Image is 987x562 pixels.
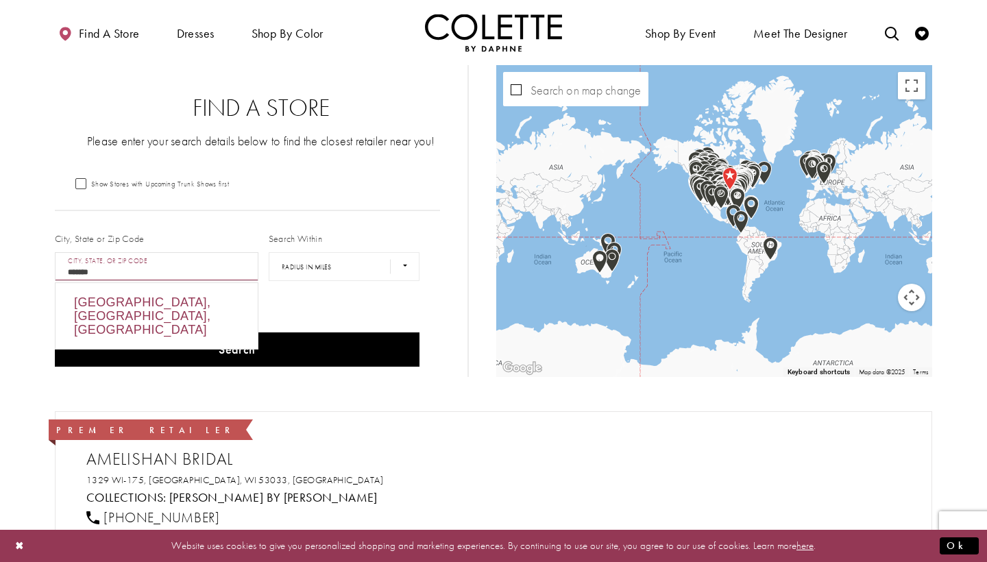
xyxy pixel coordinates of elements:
[99,537,888,555] p: Website uses cookies to give you personalized shopping and marketing experiences. By continuing t...
[55,232,145,245] label: City, State or Zip Code
[796,539,814,552] a: here
[8,534,32,558] button: Close Dialog
[248,14,327,51] span: Shop by color
[86,489,167,505] span: Collections:
[753,27,848,40] span: Meet the designer
[103,509,219,526] span: [PHONE_NUMBER]
[940,537,979,554] button: Submit Dialog
[82,95,440,122] h2: Find a Store
[86,474,384,486] a: Opens in new tab
[642,14,720,51] span: Shop By Event
[86,509,220,526] a: [PHONE_NUMBER]
[787,367,850,377] button: Keyboard shortcuts
[425,14,562,51] a: Visit Home Page
[750,14,851,51] a: Meet the designer
[79,27,140,40] span: Find a store
[645,27,716,40] span: Shop By Event
[252,27,324,40] span: Shop by color
[913,367,928,376] a: Terms (opens in new tab)
[55,332,419,367] button: Search
[898,284,925,311] button: Map camera controls
[500,359,545,377] img: Google
[269,232,322,245] label: Search Within
[496,65,932,377] div: Map with store locations
[859,367,905,376] span: Map data ©2025
[912,14,932,51] a: Check Wishlist
[500,359,545,377] a: Open this area in Google Maps (opens a new window)
[177,27,215,40] span: Dresses
[425,14,562,51] img: Colette by Daphne
[56,424,236,436] span: Premier Retailer
[82,132,440,149] p: Please enter your search details below to find the closest retailer near you!
[881,14,902,51] a: Toggle search
[86,449,914,469] h2: Amelishan Bridal
[173,14,218,51] span: Dresses
[169,489,378,505] a: Visit Colette by Daphne page - Opens in new tab
[55,252,258,281] input: City, State, or ZIP Code
[898,72,925,99] button: Toggle fullscreen view
[269,252,419,281] select: Radius In Miles
[55,14,143,51] a: Find a store
[56,283,258,349] div: [GEOGRAPHIC_DATA], [GEOGRAPHIC_DATA], [GEOGRAPHIC_DATA]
